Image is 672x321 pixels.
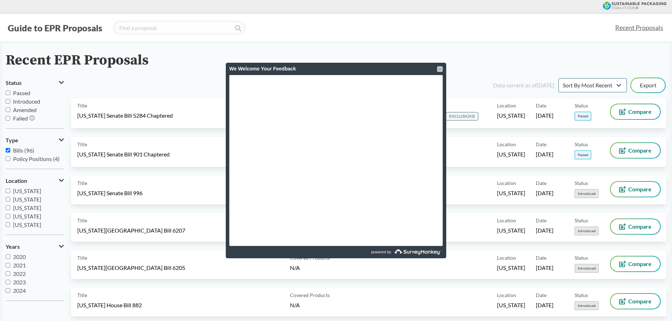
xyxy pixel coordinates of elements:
span: Policy Positions (4) [13,155,60,162]
span: Status [575,254,588,261]
span: Passed [575,112,591,121]
span: Location [497,217,516,224]
span: [US_STATE] [13,187,41,194]
span: [US_STATE] [497,150,525,158]
span: Compare [628,261,652,267]
button: Export [631,78,665,92]
span: Location [497,291,516,299]
span: 2022 [13,270,26,277]
span: [US_STATE] [13,213,41,220]
input: [US_STATE] [6,214,10,218]
input: Policy Positions (4) [6,156,10,161]
span: Title [77,179,87,187]
span: Status [575,102,588,109]
span: Date [536,141,546,148]
button: Guide to EPR Proposals [6,22,104,33]
span: Compare [628,109,652,115]
input: 2020 [6,254,10,259]
span: Introduced [13,98,40,105]
span: Date [536,179,546,187]
span: Status [575,179,588,187]
span: [US_STATE] Senate Bill 996 [77,189,143,197]
input: [US_STATE] [6,222,10,227]
span: [US_STATE][GEOGRAPHIC_DATA] Bill 6207 [77,227,185,234]
span: Passed [575,150,591,159]
span: Status [575,217,588,224]
button: Location [6,175,64,187]
span: Compare [628,298,652,304]
span: 2024 [13,287,26,294]
span: Introduced [575,301,599,310]
input: Bills (96) [6,148,10,153]
span: Status [575,291,588,299]
span: Introduced [575,264,599,273]
button: Compare [611,257,660,271]
span: Status [6,80,22,86]
span: Location [497,254,516,261]
span: [US_STATE] [13,196,41,203]
h2: Recent EPR Proposals [6,53,149,68]
button: Years [6,241,64,253]
span: [US_STATE] Senate Bill 901 Chaptered [77,150,170,158]
span: [US_STATE] House Bill 882 [77,301,142,309]
input: Find a proposal [113,21,246,35]
span: [US_STATE] [497,264,525,272]
button: Compare [611,182,660,197]
span: Failed [13,115,28,122]
span: Compare [628,148,652,153]
span: Title [77,102,87,109]
input: Passed [6,91,10,95]
span: 2020 [13,253,26,260]
span: [US_STATE] [497,189,525,197]
span: Years [6,243,20,250]
span: [DATE] [536,227,553,234]
span: Date [536,217,546,224]
span: Bills (96) [13,147,34,154]
span: [DATE] [536,264,553,272]
span: [DATE] [536,301,553,309]
span: Date [536,254,546,261]
span: [US_STATE] [13,221,41,228]
span: Covered Products [290,291,330,299]
span: Status [575,141,588,148]
span: Compare [628,186,652,192]
span: N/A [290,264,300,271]
span: Location [497,141,516,148]
span: [US_STATE] Senate Bill 5284 Chaptered [77,112,173,119]
span: [US_STATE] [497,112,525,119]
span: 2021 [13,262,26,268]
span: Date [536,291,546,299]
input: 2023 [6,280,10,284]
span: [US_STATE] [497,227,525,234]
input: 2024 [6,288,10,293]
span: Introduced [575,189,599,198]
span: 2023 [13,279,26,285]
input: [US_STATE] [6,205,10,210]
span: N/A [290,302,300,308]
span: Amended [13,106,37,113]
span: [US_STATE][GEOGRAPHIC_DATA] Bill 6205 [77,264,185,272]
a: Recent Proposals [612,20,666,36]
input: 2022 [6,271,10,276]
span: [DATE] [536,150,553,158]
span: Location [497,179,516,187]
button: Type [6,134,64,146]
span: Location [497,102,516,109]
input: Introduced [6,99,10,104]
input: Failed [6,116,10,121]
input: [US_STATE] [6,189,10,193]
button: Status [6,77,64,89]
button: Compare [611,294,660,309]
span: Title [77,254,87,261]
span: [US_STATE] [497,301,525,309]
span: [US_STATE] [13,204,41,211]
input: Amended [6,107,10,112]
a: powered by [337,246,443,258]
span: Title [77,291,87,299]
span: Compare [628,224,652,229]
div: Data current as of [DATE] [493,81,554,89]
span: Passed [13,89,30,96]
span: Title [77,217,87,224]
button: Compare [611,143,660,158]
span: EXCLUSIONS [446,112,478,121]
